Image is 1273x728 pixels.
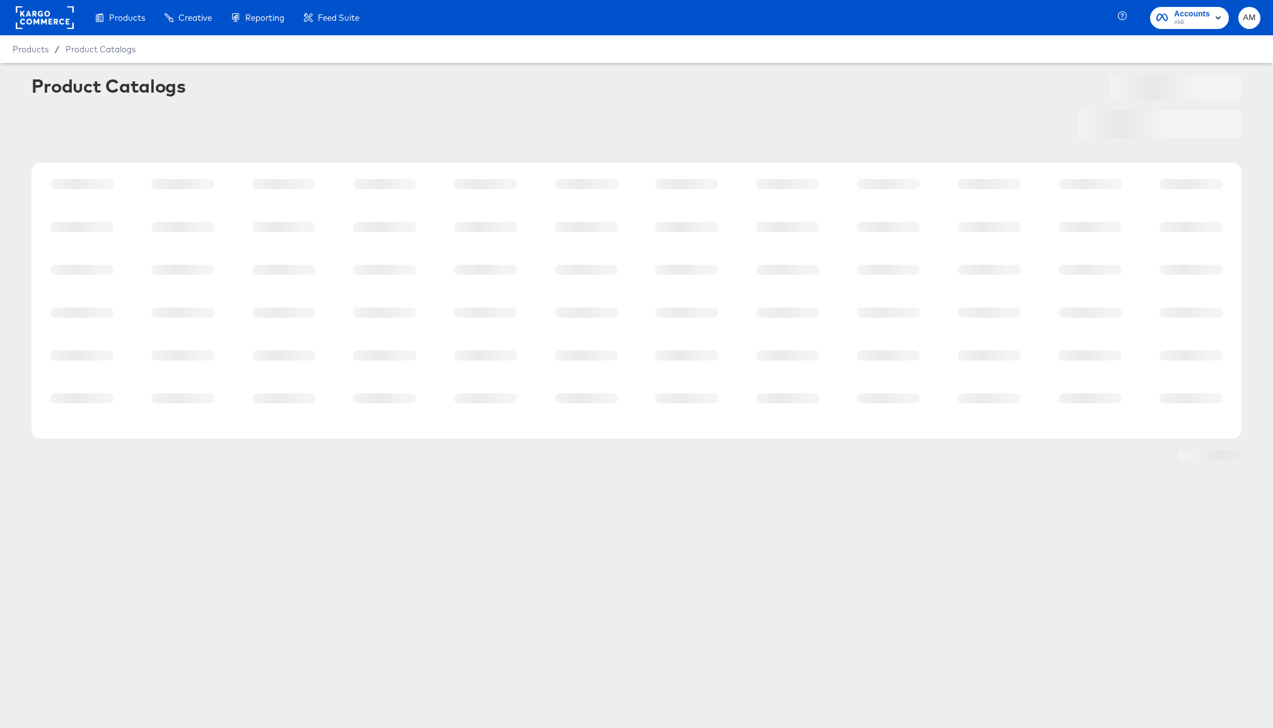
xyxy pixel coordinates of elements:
[13,44,49,54] span: Products
[245,13,284,23] span: Reporting
[1174,8,1210,21] span: Accounts
[1238,7,1260,29] button: AM
[32,76,185,96] div: Product Catalogs
[318,13,359,23] span: Feed Suite
[66,44,136,54] a: Product Catalogs
[49,44,66,54] span: /
[1243,11,1255,25] span: AM
[1150,7,1229,29] button: AccountsAldi
[1174,18,1210,28] span: Aldi
[178,13,212,23] span: Creative
[109,13,145,23] span: Products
